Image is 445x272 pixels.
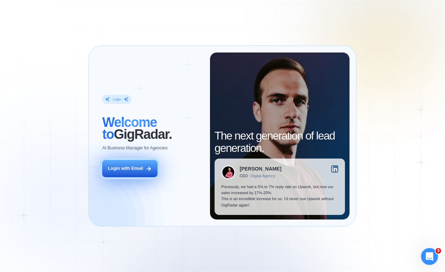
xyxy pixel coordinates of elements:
[113,97,121,102] div: Login
[102,116,203,141] h2: ‍ GigRadar.
[435,248,441,254] span: 3
[108,166,143,172] div: Login with Email
[251,174,275,178] div: Digital Agency
[240,166,282,171] div: [PERSON_NAME]
[102,115,157,142] span: Welcome to
[102,160,157,177] button: Login with Email
[240,174,248,178] div: CEO
[421,248,438,265] iframe: Intercom live chat
[221,184,338,208] p: Previously, we had a 5% to 7% reply rate on Upwork, but now our sales increased by 17%-20%. This ...
[215,130,345,154] h2: The next generation of lead generation.
[102,145,167,151] p: AI Business Manager for Agencies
